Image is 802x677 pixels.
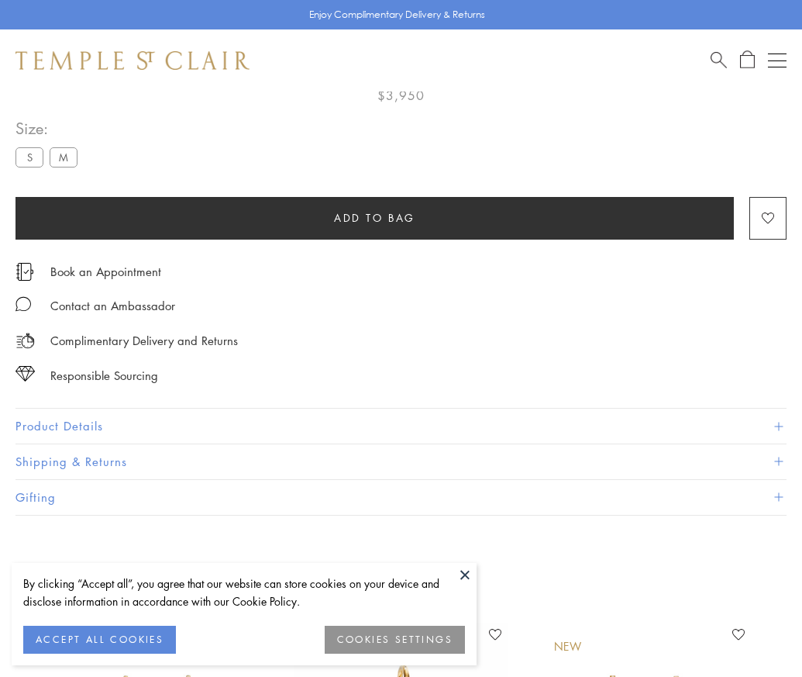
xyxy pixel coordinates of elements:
p: Enjoy Complimentary Delivery & Returns [309,7,485,22]
div: Contact an Ambassador [50,296,175,316]
button: Add to bag [15,197,734,240]
p: Complimentary Delivery and Returns [50,331,238,351]
button: COOKIES SETTINGS [325,626,465,654]
label: S [15,147,43,167]
span: $3,950 [377,85,425,105]
img: icon_sourcing.svg [15,366,35,382]
button: Open navigation [768,51,787,70]
button: Gifting [15,480,787,515]
img: icon_delivery.svg [15,331,35,351]
button: Product Details [15,409,787,444]
button: Shipping & Returns [15,444,787,479]
button: ACCEPT ALL COOKIES [23,626,176,654]
img: MessageIcon-01_2.svg [15,296,31,312]
div: New [554,638,582,655]
a: Search [711,50,727,70]
a: Book an Appointment [50,263,161,280]
label: M [50,147,77,167]
div: Responsible Sourcing [50,366,158,385]
img: icon_appointment.svg [15,263,34,281]
span: Add to bag [334,209,415,226]
img: Temple St. Clair [15,51,250,70]
a: Open Shopping Bag [740,50,755,70]
div: By clicking “Accept all”, you agree that our website can store cookies on your device and disclos... [23,575,465,610]
span: Size: [15,116,84,141]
